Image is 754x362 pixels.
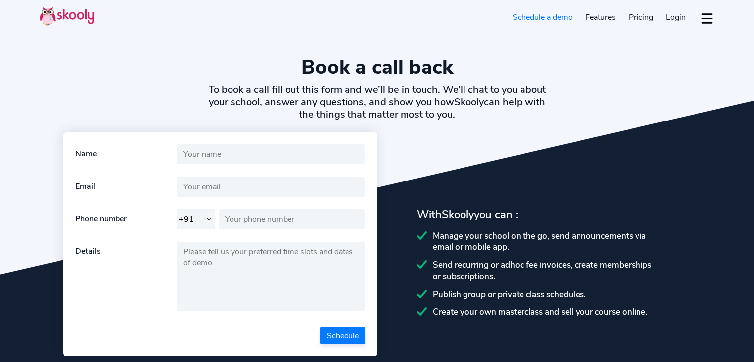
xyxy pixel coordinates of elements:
[75,177,177,197] div: Email
[417,306,691,318] div: Create your own masterclass and sell your course online.
[629,12,653,23] span: Pricing
[417,289,691,300] div: Publish group or private class schedules.
[579,9,622,25] a: Features
[75,144,177,164] div: Name
[40,56,714,79] h1: Book a call back
[417,207,691,222] div: With you can :
[219,209,365,229] input: Your phone number
[417,259,691,282] div: Send recurring or adhoc fee invoices, create memberships or subscriptions.
[507,9,580,25] a: Schedule a demo
[320,327,365,344] button: Schedule
[622,9,660,25] a: Pricing
[177,177,365,197] input: Your email
[177,144,365,164] input: Your name
[417,230,691,253] div: Manage your school on the go, send announcements via email or mobile app.
[666,12,686,23] span: Login
[442,207,474,222] span: Skooly
[75,242,177,314] div: Details
[75,209,177,229] div: Phone number
[454,95,484,109] span: Skooly
[700,7,714,30] button: dropdown menu
[40,6,94,26] img: Skooly
[208,83,546,121] h2: To book a call fill out this form and we’ll be in touch. We’ll chat to you about your school, ans...
[659,9,692,25] a: Login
